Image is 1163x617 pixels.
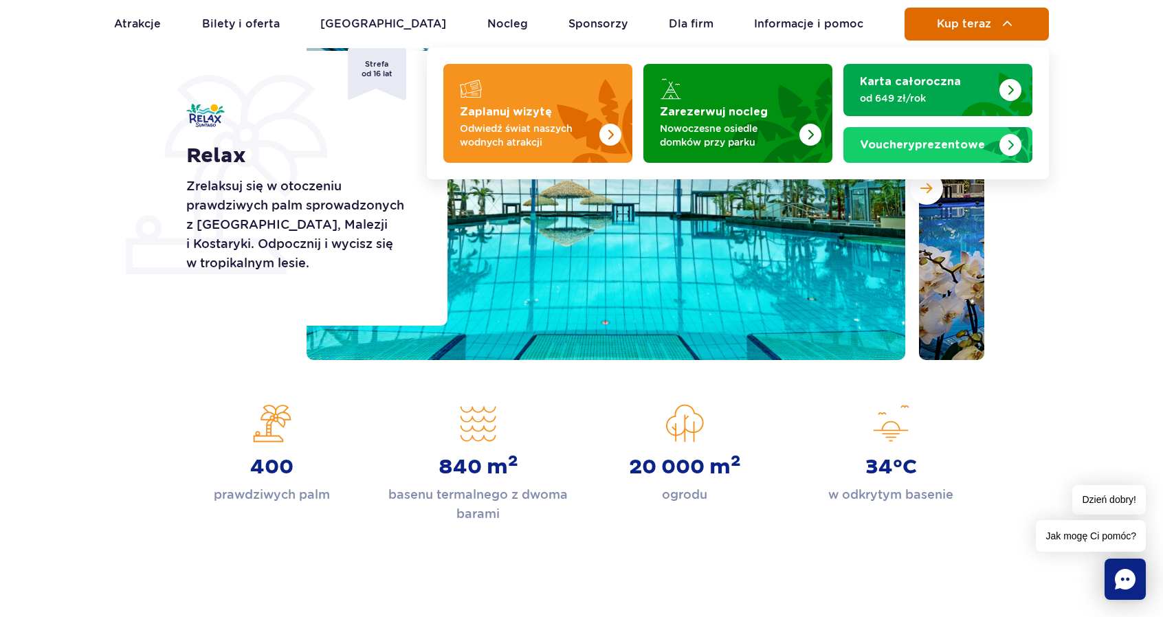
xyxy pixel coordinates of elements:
[843,64,1032,116] a: Karta całoroczna
[214,485,330,504] p: prawdziwych palm
[186,144,417,168] h1: Relax
[629,455,741,480] strong: 20 000 m
[731,451,741,471] sup: 2
[1105,559,1146,600] div: Chat
[460,106,552,117] strong: Zaplanuj wizytę
[460,122,594,149] p: Odwiedź świat naszych wodnych atrakcji
[660,122,794,149] p: Nowoczesne osiedle domków przy parku
[860,139,985,150] strong: prezentowe
[860,76,961,87] strong: Karta całoroczna
[443,64,632,163] a: Zaplanuj wizytę
[250,455,293,480] strong: 400
[1036,520,1146,552] span: Jak mogę Ci pomóc?
[905,8,1049,41] button: Kup teraz
[386,485,571,524] p: basenu termalnego z dwoma barami
[348,47,406,100] span: Strefa od 16 lat
[828,485,953,504] p: w odkrytym basenie
[754,8,863,41] a: Informacje i pomoc
[114,8,161,41] a: Atrakcje
[1072,485,1146,515] span: Dzień dobry!
[662,485,707,504] p: ogrodu
[643,64,832,163] a: Zarezerwuj nocleg
[320,8,446,41] a: [GEOGRAPHIC_DATA]
[910,172,943,205] button: Następny slajd
[487,8,528,41] a: Nocleg
[202,8,280,41] a: Bilety i oferta
[937,18,991,30] span: Kup teraz
[568,8,628,41] a: Sponsorzy
[186,104,225,127] img: Relax
[186,177,417,273] p: Zrelaksuj się w otoczeniu prawdziwych palm sprowadzonych z [GEOGRAPHIC_DATA], Malezji i Kostaryki...
[439,455,518,480] strong: 840 m
[860,91,994,105] p: od 649 zł/rok
[860,139,915,150] span: Vouchery
[843,127,1032,163] a: Vouchery prezentowe
[865,455,917,480] strong: 34°C
[660,106,768,117] strong: Zarezerwuj nocleg
[508,451,518,471] sup: 2
[669,8,713,41] a: Dla firm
